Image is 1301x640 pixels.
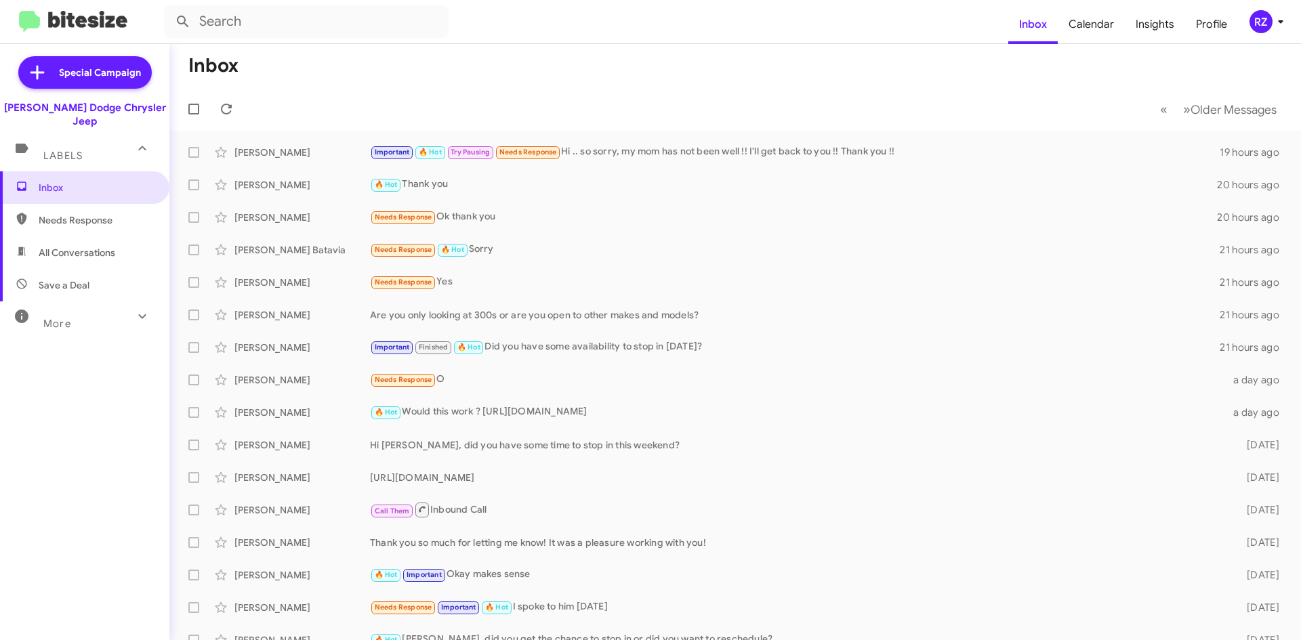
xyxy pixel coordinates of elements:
span: Needs Response [375,245,432,254]
div: 21 hours ago [1220,308,1290,322]
nav: Page navigation example [1153,95,1285,123]
span: Needs Response [375,375,432,384]
span: Needs Response [499,148,557,156]
div: 20 hours ago [1217,178,1290,192]
div: [PERSON_NAME] [234,568,370,582]
div: a day ago [1225,406,1290,419]
span: Call Them [375,507,410,515]
div: [PERSON_NAME] Batavia [234,243,370,257]
div: Sorry [370,242,1220,257]
div: [PERSON_NAME] [234,178,370,192]
div: Are you only looking at 300s or are you open to other makes and models? [370,308,1220,322]
div: Hi [PERSON_NAME], did you have some time to stop in this weekend? [370,438,1225,452]
div: [DATE] [1225,536,1290,549]
span: 🔥 Hot [375,180,398,189]
a: Insights [1125,5,1185,44]
div: [DATE] [1225,503,1290,517]
div: O [370,372,1225,387]
div: [DATE] [1225,471,1290,484]
span: Try Pausing [451,148,490,156]
span: Special Campaign [59,66,141,79]
div: I spoke to him [DATE] [370,599,1225,615]
div: 21 hours ago [1220,276,1290,289]
div: [DATE] [1225,438,1290,452]
a: Profile [1185,5,1238,44]
h1: Inbox [188,55,239,77]
a: Calendar [1058,5,1125,44]
span: » [1183,101,1191,118]
span: Older Messages [1191,102,1277,117]
span: 🔥 Hot [485,603,508,612]
div: [PERSON_NAME] [234,536,370,549]
div: Did you have some availability to stop in [DATE]? [370,339,1220,355]
div: RZ [1250,10,1273,33]
div: [PERSON_NAME] [234,146,370,159]
div: a day ago [1225,373,1290,387]
div: Hi .. so sorry, my mom has not been well !! I'll get back to you !! Thank you !! [370,144,1220,160]
div: Thank you so much for letting me know! It was a pleasure working with you! [370,536,1225,549]
div: Okay makes sense [370,567,1225,582]
div: 21 hours ago [1220,243,1290,257]
div: [PERSON_NAME] [234,471,370,484]
span: Finished [419,343,449,351]
div: Inbound Call [370,501,1225,518]
a: Special Campaign [18,56,152,89]
span: 🔥 Hot [375,408,398,417]
div: [PERSON_NAME] [234,438,370,452]
div: Would this work ? [URL][DOMAIN_NAME] [370,404,1225,420]
span: Important [375,148,410,156]
span: Important [441,603,476,612]
span: More [43,318,71,330]
span: Needs Response [375,603,432,612]
span: Inbox [39,181,154,194]
div: [PERSON_NAME] [234,341,370,354]
div: Thank you [370,177,1217,192]
span: 🔥 Hot [457,343,480,351]
div: [PERSON_NAME] [234,503,370,517]
button: Previous [1152,95,1176,123]
span: Labels [43,150,83,162]
div: 20 hours ago [1217,211,1290,224]
div: Yes [370,274,1220,290]
div: [URL][DOMAIN_NAME] [370,471,1225,484]
div: Ok thank you [370,209,1217,225]
span: 🔥 Hot [441,245,464,254]
button: Next [1175,95,1285,123]
span: 🔥 Hot [419,148,442,156]
div: [PERSON_NAME] [234,276,370,289]
div: [DATE] [1225,601,1290,614]
input: Search [164,5,449,38]
span: Needs Response [375,213,432,221]
button: RZ [1238,10,1286,33]
div: 19 hours ago [1220,146,1290,159]
div: [PERSON_NAME] [234,406,370,419]
div: [PERSON_NAME] [234,308,370,322]
div: [PERSON_NAME] [234,211,370,224]
a: Inbox [1008,5,1058,44]
span: Important [375,343,410,351]
span: « [1160,101,1168,118]
span: 🔥 Hot [375,570,398,579]
span: Save a Deal [39,278,89,292]
span: Important [407,570,442,579]
span: Needs Response [375,278,432,286]
div: [DATE] [1225,568,1290,582]
div: [PERSON_NAME] [234,601,370,614]
div: 21 hours ago [1220,341,1290,354]
span: All Conversations [39,246,115,259]
div: [PERSON_NAME] [234,373,370,387]
span: Needs Response [39,213,154,227]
